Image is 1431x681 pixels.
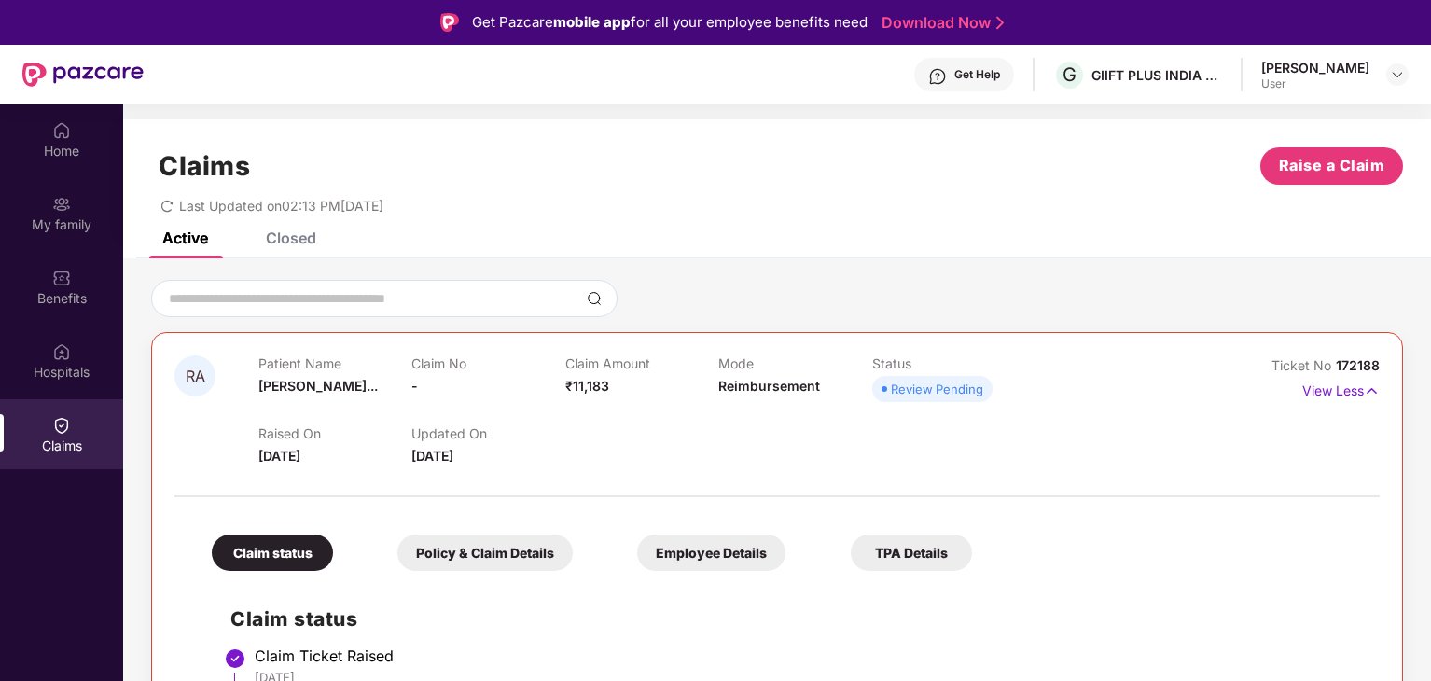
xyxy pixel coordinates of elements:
p: View Less [1302,376,1380,401]
span: Ticket No [1271,357,1336,373]
p: Claim Amount [565,355,718,371]
div: Review Pending [891,380,983,398]
div: Active [162,229,208,247]
h1: Claims [159,150,250,182]
img: Stroke [996,13,1004,33]
span: Last Updated on 02:13 PM[DATE] [179,198,383,214]
img: svg+xml;base64,PHN2ZyBpZD0iU3RlcC1Eb25lLTMyeDMyIiB4bWxucz0iaHR0cDovL3d3dy53My5vcmcvMjAwMC9zdmciIH... [224,647,246,670]
div: Get Help [954,67,1000,82]
img: svg+xml;base64,PHN2ZyBpZD0iU2VhcmNoLTMyeDMyIiB4bWxucz0iaHR0cDovL3d3dy53My5vcmcvMjAwMC9zdmciIHdpZH... [587,291,602,306]
div: User [1261,76,1369,91]
img: svg+xml;base64,PHN2ZyBpZD0iQ2xhaW0iIHhtbG5zPSJodHRwOi8vd3d3LnczLm9yZy8yMDAwL3N2ZyIgd2lkdGg9IjIwIi... [52,416,71,435]
div: TPA Details [851,535,972,571]
a: Download Now [882,13,998,33]
span: - [411,378,418,394]
div: Employee Details [637,535,785,571]
img: svg+xml;base64,PHN2ZyB3aWR0aD0iMjAiIGhlaWdodD0iMjAiIHZpZXdCb3g9IjAgMCAyMCAyMCIgZmlsbD0ibm9uZSIgeG... [52,195,71,214]
img: svg+xml;base64,PHN2ZyBpZD0iSGVscC0zMngzMiIgeG1sbnM9Imh0dHA6Ly93d3cudzMub3JnLzIwMDAvc3ZnIiB3aWR0aD... [928,67,947,86]
span: redo [160,198,174,214]
span: [DATE] [411,448,453,464]
span: G [1063,63,1077,86]
img: svg+xml;base64,PHN2ZyBpZD0iRHJvcGRvd24tMzJ4MzIiIHhtbG5zPSJodHRwOi8vd3d3LnczLm9yZy8yMDAwL3N2ZyIgd2... [1390,67,1405,82]
div: Claim status [212,535,333,571]
img: svg+xml;base64,PHN2ZyBpZD0iQmVuZWZpdHMiIHhtbG5zPSJodHRwOi8vd3d3LnczLm9yZy8yMDAwL3N2ZyIgd2lkdGg9Ij... [52,269,71,287]
p: Patient Name [258,355,411,371]
img: svg+xml;base64,PHN2ZyB4bWxucz0iaHR0cDovL3d3dy53My5vcmcvMjAwMC9zdmciIHdpZHRoPSIxNyIgaGVpZ2h0PSIxNy... [1364,381,1380,401]
div: GIIFT PLUS INDIA PRIVATE LIMITED [1091,66,1222,84]
div: Closed [266,229,316,247]
div: [PERSON_NAME] [1261,59,1369,76]
img: Logo [440,13,459,32]
span: RA [186,368,205,384]
div: Policy & Claim Details [397,535,573,571]
p: Mode [718,355,871,371]
h2: Claim status [230,604,1361,634]
span: [DATE] [258,448,300,464]
img: svg+xml;base64,PHN2ZyBpZD0iSG9zcGl0YWxzIiB4bWxucz0iaHR0cDovL3d3dy53My5vcmcvMjAwMC9zdmciIHdpZHRoPS... [52,342,71,361]
div: Get Pazcare for all your employee benefits need [472,11,868,34]
strong: mobile app [553,13,631,31]
img: New Pazcare Logo [22,63,144,87]
p: Updated On [411,425,564,441]
span: 172188 [1336,357,1380,373]
span: [PERSON_NAME]... [258,378,378,394]
img: svg+xml;base64,PHN2ZyBpZD0iSG9tZSIgeG1sbnM9Imh0dHA6Ly93d3cudzMub3JnLzIwMDAvc3ZnIiB3aWR0aD0iMjAiIG... [52,121,71,140]
span: Raise a Claim [1279,154,1385,177]
p: Claim No [411,355,564,371]
span: Reimbursement [718,378,820,394]
div: Claim Ticket Raised [255,646,1361,665]
span: ₹11,183 [565,378,609,394]
p: Status [872,355,1025,371]
button: Raise a Claim [1260,147,1403,185]
p: Raised On [258,425,411,441]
